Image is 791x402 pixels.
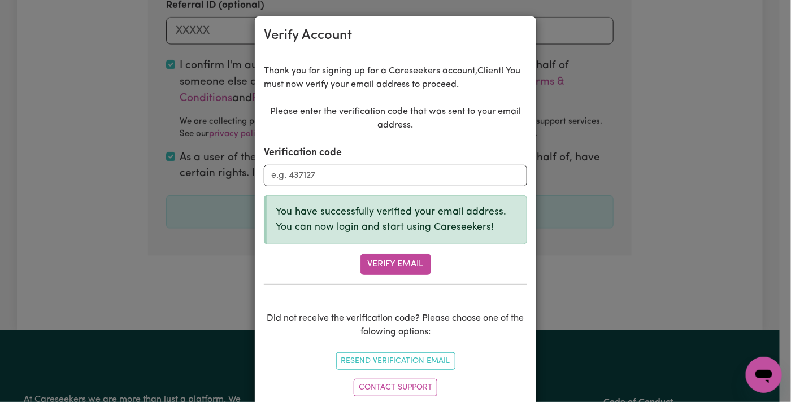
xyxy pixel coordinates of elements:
[264,64,527,91] p: Thank you for signing up for a Careseekers account, Client ! You must now verify your email addre...
[264,146,342,160] label: Verification code
[354,379,437,396] a: Contact Support
[264,312,527,339] p: Did not receive the verification code? Please choose one of the folowing options:
[336,352,455,370] button: Resend Verification Email
[276,205,518,235] p: You have successfully verified your email address. You can now login and start using Careseekers!
[264,165,527,186] input: e.g. 437127
[746,357,782,393] iframe: Button to launch messaging window
[360,254,431,275] button: Verify Email
[264,105,527,132] p: Please enter the verification code that was sent to your email address.
[264,25,352,46] div: Verify Account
